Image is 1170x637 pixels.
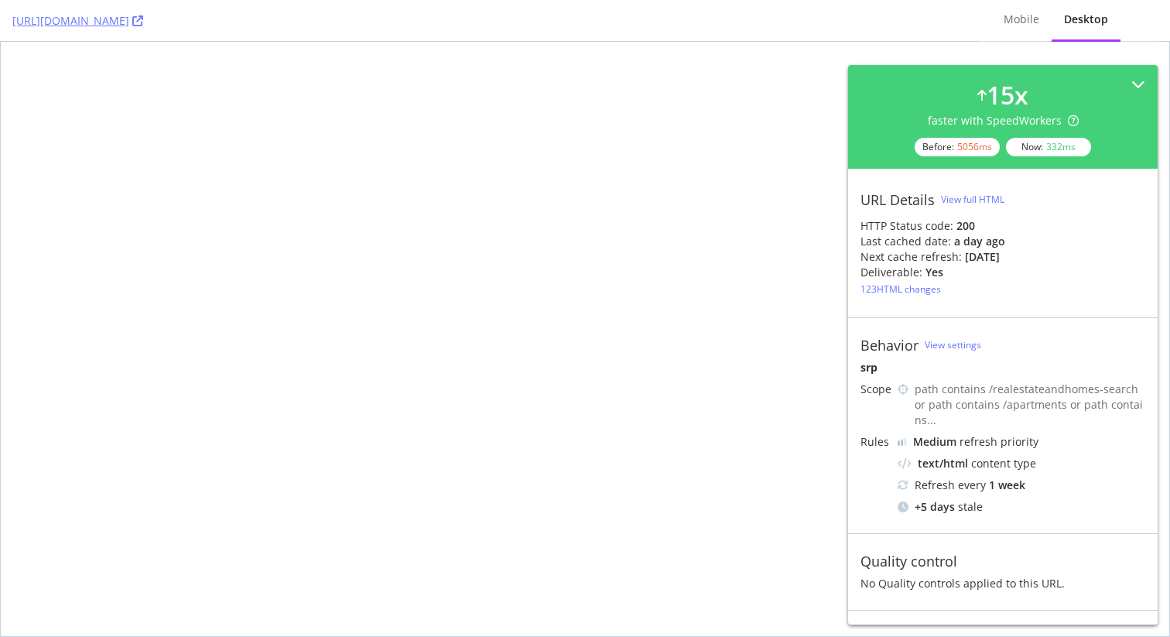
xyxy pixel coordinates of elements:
div: Refresh every [898,478,1145,493]
div: Desktop [1064,12,1108,27]
button: 123HTML changes [860,280,941,299]
a: View settings [925,338,981,351]
div: Medium [913,434,956,450]
div: URL Details [860,191,935,208]
div: Before: [915,138,1000,156]
div: Last cached date: [860,234,951,249]
div: Quality control [860,553,957,570]
div: 1 week [989,478,1025,493]
div: content type [898,456,1145,471]
div: 5056 ms [957,140,992,153]
div: 332 ms [1046,140,1076,153]
div: Rules [860,434,891,450]
div: Next cache refresh: [860,249,962,265]
div: a day ago [954,234,1005,249]
div: Mobile [1004,12,1039,27]
div: stale [898,499,1145,515]
div: faster with SpeedWorkers [928,113,1079,128]
strong: 200 [956,218,975,233]
div: View full HTML [941,193,1004,206]
div: + 5 days [915,499,955,515]
div: 123 HTML changes [860,283,941,296]
div: [DATE] [965,249,1000,265]
div: Yes [925,265,943,280]
div: Scope [860,382,891,397]
div: text/html [918,456,968,471]
div: HTTP Status code: [860,218,1145,234]
div: refresh priority [913,434,1038,450]
a: [URL][DOMAIN_NAME] [12,13,143,29]
span: ... [927,413,936,427]
div: path contains /realestateandhomes-search or path contains /apartments or path contains [915,382,1145,428]
button: View full HTML [941,187,1004,212]
div: srp [860,360,1145,375]
img: j32suk7ufU7viAAAAAElFTkSuQmCC [898,438,907,446]
div: No Quality controls applied to this URL. [860,576,1145,591]
div: Behavior [860,337,919,354]
div: 15 x [987,77,1028,113]
div: Now: [1006,138,1091,156]
div: Deliverable: [860,265,922,280]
